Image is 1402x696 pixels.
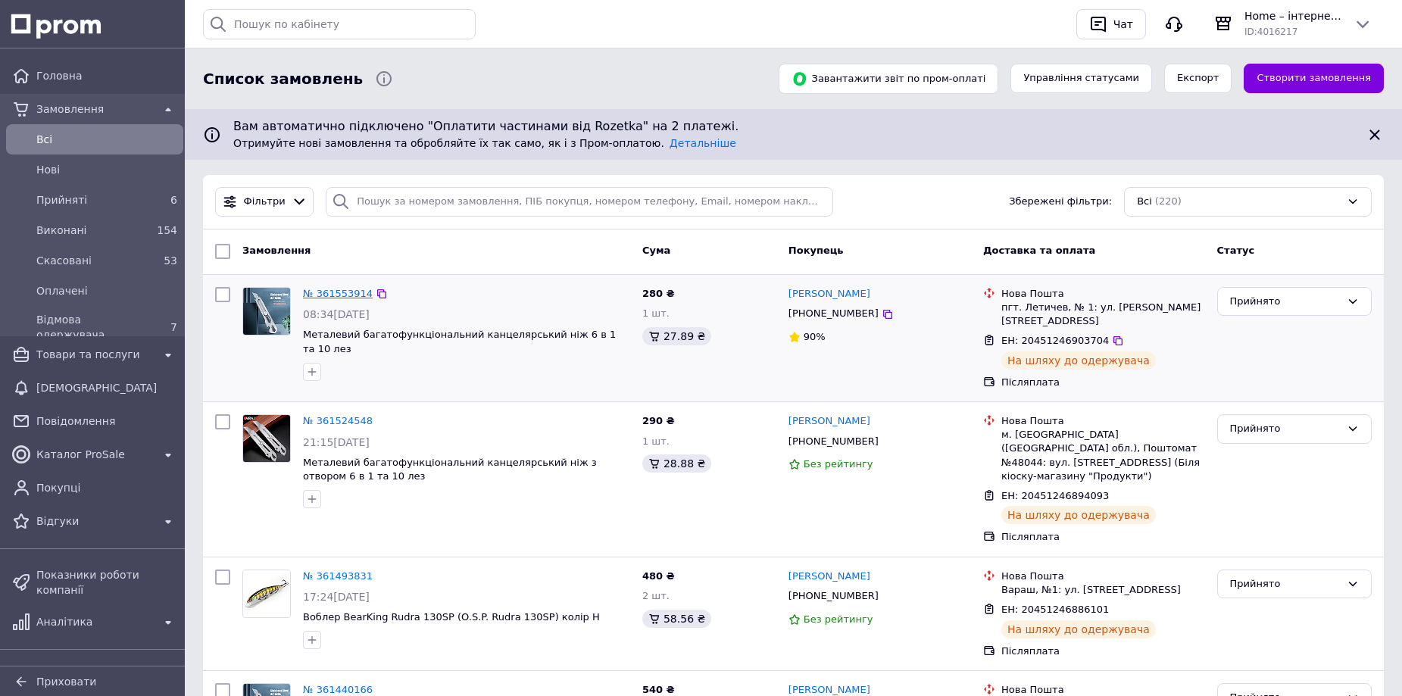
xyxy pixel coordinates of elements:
[303,570,373,582] a: № 361493831
[36,513,153,529] span: Відгуки
[670,137,736,149] a: Детальніше
[1001,583,1205,597] div: Вараш, №1: ул. [STREET_ADDRESS]
[1230,421,1341,437] div: Прийнято
[36,414,177,429] span: Повідомлення
[1230,294,1341,310] div: Прийнято
[170,194,177,206] span: 6
[642,245,670,256] span: Cума
[788,414,870,429] a: [PERSON_NAME]
[1001,645,1205,658] div: Післяплата
[642,684,675,695] span: 540 ₴
[303,611,600,623] a: Воблер BearKing Rudra 130SP (O.S.P. Rudra 130SP) колір H
[1244,64,1384,93] a: Створити замовлення
[788,287,870,301] a: [PERSON_NAME]
[642,415,675,426] span: 290 ₴
[36,480,177,495] span: Покупці
[1001,604,1109,615] span: ЕН: 20451246886101
[1110,13,1136,36] div: Чат
[1244,8,1341,23] span: Home – інтернет-магазин товарів для дому
[1001,351,1156,370] div: На шляху до одержувача
[1244,27,1297,37] span: ID: 4016217
[785,432,882,451] div: [PHONE_NUMBER]
[303,288,373,299] a: № 361553914
[1001,335,1109,346] span: ЕН: 20451246903704
[203,9,476,39] input: Пошук по кабінету
[642,454,711,473] div: 28.88 ₴
[785,304,882,323] div: [PHONE_NUMBER]
[36,567,177,598] span: Показники роботи компанії
[36,614,153,629] span: Аналітика
[242,570,291,618] a: Фото товару
[1001,570,1205,583] div: Нова Пошта
[788,570,870,584] a: [PERSON_NAME]
[303,415,373,426] a: № 361524548
[170,321,177,333] span: 7
[1010,64,1152,93] button: Управління статусами
[1001,490,1109,501] span: ЕН: 20451246894093
[804,613,873,625] span: Без рейтингу
[1001,287,1205,301] div: Нова Пошта
[785,586,882,606] div: [PHONE_NUMBER]
[36,132,177,147] span: Всi
[303,436,370,448] span: 21:15[DATE]
[1155,195,1182,207] span: (220)
[36,447,153,462] span: Каталог ProSale
[36,68,177,83] span: Головна
[36,223,147,238] span: Виконані
[1001,376,1205,389] div: Післяплата
[642,327,711,345] div: 27.89 ₴
[36,283,177,298] span: Оплачені
[1076,9,1146,39] button: Чат
[36,192,147,208] span: Прийняті
[1217,245,1255,256] span: Статус
[1001,301,1205,328] div: пгт. Летичев, № 1: ул. [PERSON_NAME][STREET_ADDRESS]
[1164,64,1232,93] button: Експорт
[203,68,363,90] span: Список замовлень
[642,307,670,319] span: 1 шт.
[1001,620,1156,638] div: На шляху до одержувача
[983,245,1095,256] span: Доставка та оплата
[1009,195,1112,209] span: Збережені фільтри:
[36,380,177,395] span: [DEMOGRAPHIC_DATA]
[36,101,153,117] span: Замовлення
[788,245,844,256] span: Покупець
[157,224,177,236] span: 154
[303,457,597,482] a: Металевий багатофункціональний канцелярський ніж з отвором 6 в 1 та 10 лез
[804,458,873,470] span: Без рейтингу
[326,187,833,217] input: Пошук за номером замовлення, ПІБ покупця, номером телефону, Email, номером накладної
[642,435,670,447] span: 1 шт.
[642,570,675,582] span: 480 ₴
[642,590,670,601] span: 2 шт.
[242,414,291,463] a: Фото товару
[164,254,177,267] span: 53
[36,162,177,177] span: Нові
[303,329,616,354] a: Металевий багатофункціональний канцелярський ніж 6 в 1 та 10 лез
[779,64,998,94] button: Завантажити звіт по пром-оплаті
[243,415,290,462] img: Фото товару
[36,253,147,268] span: Скасовані
[36,676,96,688] span: Приховати
[1001,530,1205,544] div: Післяплата
[233,118,1354,136] span: Вам автоматично підключено "Оплатити частинами від Rozetka" на 2 платежі.
[1001,414,1205,428] div: Нова Пошта
[36,312,147,342] span: Відмова одержувача
[244,195,286,209] span: Фільтри
[642,288,675,299] span: 280 ₴
[303,684,373,695] a: № 361440166
[1001,428,1205,483] div: м. [GEOGRAPHIC_DATA] ([GEOGRAPHIC_DATA] обл.), Поштомат №48044: вул. [STREET_ADDRESS] (Біля кіоск...
[242,245,311,256] span: Замовлення
[233,137,736,149] span: Отримуйте нові замовлення та обробляйте їх так само, як і з Пром-оплатою.
[1230,576,1341,592] div: Прийнято
[303,591,370,603] span: 17:24[DATE]
[242,287,291,336] a: Фото товару
[303,308,370,320] span: 08:34[DATE]
[243,570,290,617] img: Фото товару
[36,347,153,362] span: Товари та послуги
[1001,506,1156,524] div: На шляху до одержувача
[804,331,826,342] span: 90%
[243,288,290,335] img: Фото товару
[1137,195,1152,209] span: Всі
